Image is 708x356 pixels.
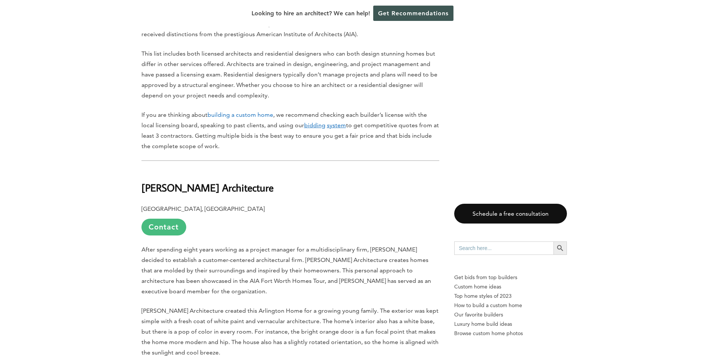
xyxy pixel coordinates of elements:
[454,329,567,338] a: Browse custom home photos
[141,49,439,101] p: This list includes both licensed architects and residential designers who can both design stunnin...
[454,241,553,255] input: Search here...
[141,205,265,212] b: [GEOGRAPHIC_DATA], [GEOGRAPHIC_DATA]
[454,273,567,282] p: Get bids from top builders
[327,122,346,129] u: system
[304,122,325,129] u: bidding
[454,301,567,310] a: How to build a custom home
[141,181,274,194] b: [PERSON_NAME] Architecture
[454,319,567,329] a: Luxury home build ideas
[454,204,567,224] a: Schedule a free consultation
[454,282,567,291] a: Custom home ideas
[454,291,567,301] a: Top home styles of 2023
[208,111,273,118] a: building a custom home
[141,110,439,152] p: If you are thinking about , we recommend checking each builder’s license with the local licensing...
[141,219,186,235] a: Contact
[565,302,699,347] iframe: Drift Widget Chat Controller
[141,307,439,356] span: [PERSON_NAME] Architecture created this Arlington Home for a growing young family. The exterior w...
[373,6,453,21] a: Get Recommendations
[141,246,431,295] span: After spending eight years working as a project manager for a multidisciplinary firm, [PERSON_NAM...
[454,310,567,319] a: Our favorite builders
[556,244,564,252] svg: Search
